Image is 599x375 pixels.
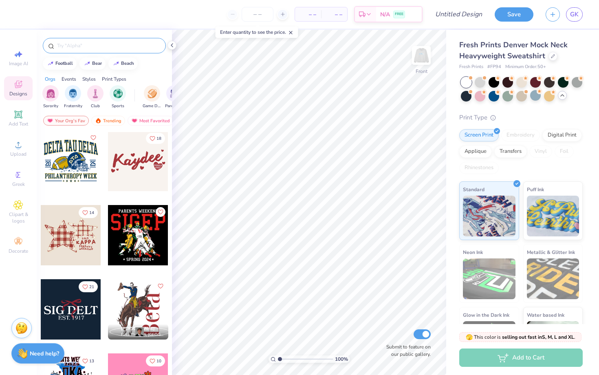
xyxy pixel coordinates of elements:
span: Standard [463,185,484,194]
span: Image AI [9,60,28,67]
input: – – [242,7,273,22]
input: Try "Alpha" [56,42,161,50]
div: football [55,61,73,66]
div: filter for Club [87,85,104,109]
button: bear [79,57,106,70]
span: Fraternity [64,103,82,109]
span: GK [570,10,579,19]
span: 🫣 [466,333,473,341]
div: Most Favorited [128,116,174,126]
img: Parent's Weekend Image [170,89,179,98]
span: Glow in the Dark Ink [463,311,509,319]
div: Transfers [494,146,527,158]
div: Digital Print [542,129,582,141]
button: filter button [42,85,59,109]
button: Like [156,207,165,217]
button: Like [156,281,165,291]
span: Parent's Weekend [165,103,184,109]
button: Like [88,133,98,143]
div: Print Type [459,113,583,122]
span: 18 [156,137,161,141]
span: Fresh Prints Denver Mock Neck Heavyweight Sweatshirt [459,40,568,61]
input: Untitled Design [429,6,489,22]
img: Sorority Image [46,89,55,98]
img: Fraternity Image [68,89,77,98]
span: Add Text [9,121,28,127]
button: Like [146,355,165,366]
img: most_fav.gif [47,118,53,124]
span: Decorate [9,248,28,254]
label: Submit to feature on our public gallery. [382,343,431,358]
span: 13 [89,359,94,363]
div: Trending [91,116,125,126]
span: Metallic & Glitter Ink [527,248,575,256]
span: [PERSON_NAME] [121,326,155,331]
div: bear [92,61,102,66]
img: Sports Image [113,89,123,98]
span: Greek [12,181,25,187]
img: Water based Ink [527,321,579,362]
button: filter button [165,85,184,109]
button: beach [108,57,138,70]
img: Puff Ink [527,196,579,236]
span: Water based Ink [527,311,564,319]
span: Fresh Prints [459,64,483,71]
button: Save [495,7,533,22]
div: Front [416,68,427,75]
span: – – [326,10,342,19]
button: filter button [64,85,82,109]
span: Sports [112,103,124,109]
span: Minimum Order: 50 + [505,64,546,71]
span: 10 [156,359,161,363]
span: 21 [89,285,94,289]
span: Neon Ink [463,248,483,256]
span: Upload [10,151,26,157]
span: – – [300,10,316,19]
div: Embroidery [501,129,540,141]
img: Standard [463,196,515,236]
img: trend_line.gif [113,61,119,66]
span: 100 % [335,355,348,363]
img: Neon Ink [463,258,515,299]
div: beach [121,61,134,66]
img: Metallic & Glitter Ink [527,258,579,299]
button: Like [146,133,165,144]
div: Foil [555,146,574,158]
div: Enter quantity to see the price. [216,26,298,38]
div: Your Org's Fav [43,116,89,126]
img: trend_line.gif [84,61,90,66]
img: trend_line.gif [47,61,54,66]
div: filter for Sorority [42,85,59,109]
div: Events [62,75,76,83]
strong: selling out fast in S, M, L and XL [502,334,574,340]
span: Designs [9,90,27,97]
img: Game Day Image [148,89,157,98]
button: Like [79,281,98,292]
div: Rhinestones [459,162,499,174]
span: N/A [380,10,390,19]
div: Screen Print [459,129,499,141]
div: Orgs [45,75,55,83]
button: Like [79,207,98,218]
span: FREE [395,11,403,17]
span: Game Day [143,103,161,109]
span: Puff Ink [527,185,544,194]
img: Club Image [91,89,100,98]
strong: Need help? [30,350,59,357]
div: Vinyl [529,146,552,158]
img: Front [413,47,429,64]
div: Print Types [102,75,126,83]
img: trending.gif [95,118,101,124]
img: Glow in the Dark Ink [463,321,515,362]
span: This color is . [466,333,575,341]
span: Clipart & logos [4,211,33,224]
div: Applique [459,146,492,158]
div: Styles [82,75,96,83]
span: Club [91,103,100,109]
img: most_fav.gif [131,118,138,124]
div: filter for Parent's Weekend [165,85,184,109]
div: filter for Game Day [143,85,161,109]
div: filter for Fraternity [64,85,82,109]
span: Sorority [43,103,58,109]
div: filter for Sports [110,85,126,109]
